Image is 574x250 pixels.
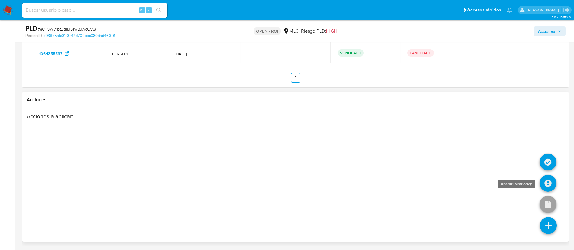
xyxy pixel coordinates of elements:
[25,33,42,38] b: Person ID
[43,33,115,38] a: d93675afe31c3c42d709bbc080dad460
[552,14,571,19] span: 3.157.1-hotfix-5
[326,28,337,34] span: HIGH
[38,26,96,32] span: # aCT9WV1ptBqrjJ5swBJAcOyQ
[507,8,512,13] a: Notificaciones
[534,26,566,36] button: Acciones
[140,7,145,13] span: Alt
[27,113,505,120] h3: Acciones a aplicar :
[22,6,167,14] input: Buscar usuario o caso...
[27,97,564,103] h2: Acciones
[467,7,501,13] span: Accesos rápidos
[301,28,337,34] span: Riesgo PLD:
[283,28,299,34] div: MLC
[25,23,38,33] b: PLD
[153,6,165,15] button: search-icon
[538,26,555,36] span: Acciones
[148,7,150,13] span: s
[563,7,569,13] a: Salir
[254,27,281,35] p: OPEN - ROI
[527,7,561,13] p: valentina.fiuri@mercadolibre.com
